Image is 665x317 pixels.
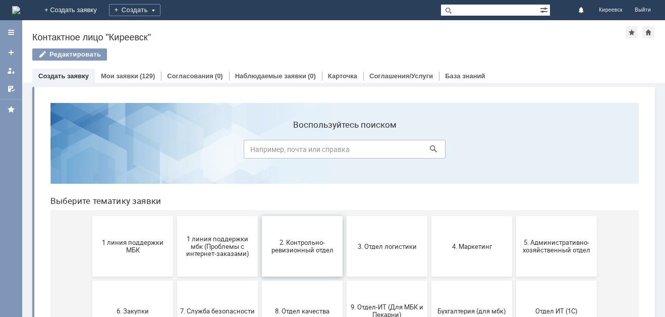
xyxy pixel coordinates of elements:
[392,147,467,155] span: 4. Маркетинг
[8,101,596,111] header: Выберите тематику заявки
[38,72,89,80] a: Создать заявку
[50,250,131,311] button: Отдел-ИТ (Битрикс24 и CRM)
[392,212,467,220] span: Бухгалтерия (для мбк)
[101,72,138,80] a: Мои заявки
[599,7,623,13] span: Киреевск
[477,269,551,292] span: [PERSON_NAME]. Услуги ИТ для МБК (оформляет L1)
[308,72,316,80] div: (0)
[3,81,19,97] a: Мои согласования
[53,144,128,159] span: 1 линия поддержки МБК
[392,273,467,288] span: Это соглашение не активно!
[167,72,213,80] a: Согласования
[12,6,20,14] a: Перейти на домашнюю страницу
[540,5,550,14] span: Расширенный поиск
[3,44,19,61] a: Создать заявку
[138,277,212,284] span: Отдел-ИТ (Офис)
[223,144,297,159] span: 2. Контрольно-ревизионный отдел
[304,186,385,246] button: 9. Отдел-ИТ (Для МБК и Пекарни)
[53,212,128,220] span: 6. Закупки
[626,26,638,38] div: Добавить в избранное
[477,144,551,159] span: 5. Административно-хозяйственный отдел
[135,121,215,182] button: 1 линия поддержки мбк (Проблемы с интернет-заказами)
[50,121,131,182] button: 1 линия поддержки МБК
[138,212,212,220] span: 7. Служба безопасности
[389,121,470,182] button: 4. Маркетинг
[140,72,155,80] div: (129)
[307,208,382,224] span: 9. Отдел-ИТ (Для МБК и Пекарни)
[201,45,403,64] input: Например, почта или справка
[304,250,385,311] button: Франчайзинг
[109,4,160,16] div: Создать
[307,277,382,284] span: Франчайзинг
[50,186,131,246] button: 6. Закупки
[138,140,212,163] span: 1 линия поддержки мбк (Проблемы с интернет-заказами)
[389,186,470,246] button: Бухгалтерия (для мбк)
[135,250,215,311] button: Отдел-ИТ (Офис)
[474,186,555,246] button: Отдел ИТ (1С)
[389,250,470,311] button: Это соглашение не активно!
[477,212,551,220] span: Отдел ИТ (1С)
[328,72,357,80] a: Карточка
[12,6,20,14] img: logo
[474,250,555,311] button: [PERSON_NAME]. Услуги ИТ для МБК (оформляет L1)
[3,63,19,79] a: Мои заявки
[219,250,300,311] button: Финансовый отдел
[223,212,297,220] span: 8. Отдел качества
[642,26,654,38] div: Сделать домашней страницей
[32,32,626,42] div: Контактное лицо "Киреевск"
[304,121,385,182] button: 3. Отдел логистики
[219,121,300,182] button: 2. Контрольно-ревизионный отдел
[223,277,297,284] span: Финансовый отдел
[53,273,128,288] span: Отдел-ИТ (Битрикс24 и CRM)
[215,72,223,80] div: (0)
[135,186,215,246] button: 7. Служба безопасности
[201,25,403,35] label: Воспользуйтесь поиском
[369,72,433,80] a: Соглашения/Услуги
[219,186,300,246] button: 8. Отдел качества
[474,121,555,182] button: 5. Административно-хозяйственный отдел
[445,72,485,80] a: База знаний
[307,147,382,155] span: 3. Отдел логистики
[235,72,306,80] a: Наблюдаемые заявки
